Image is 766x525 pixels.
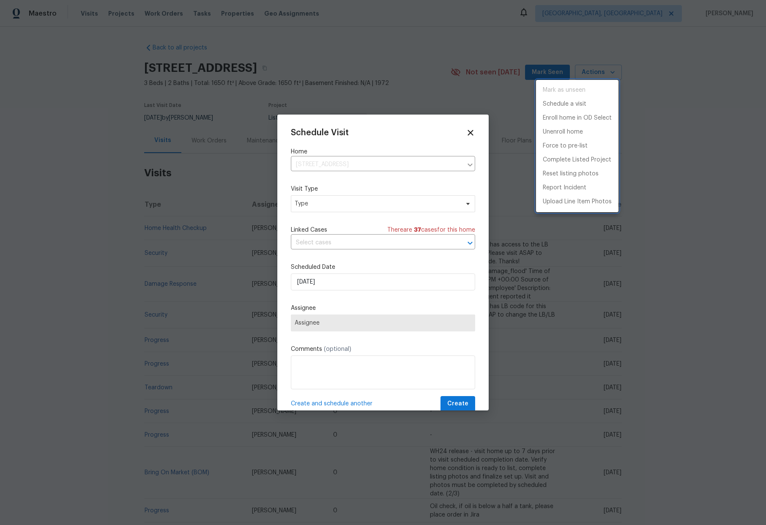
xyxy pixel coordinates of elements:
p: Force to pre-list [543,142,588,150]
p: Unenroll home [543,128,583,137]
p: Schedule a visit [543,100,586,109]
p: Upload Line Item Photos [543,197,612,206]
p: Reset listing photos [543,170,599,178]
p: Report Incident [543,183,586,192]
p: Complete Listed Project [543,156,611,164]
p: Enroll home in OD Select [543,114,612,123]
